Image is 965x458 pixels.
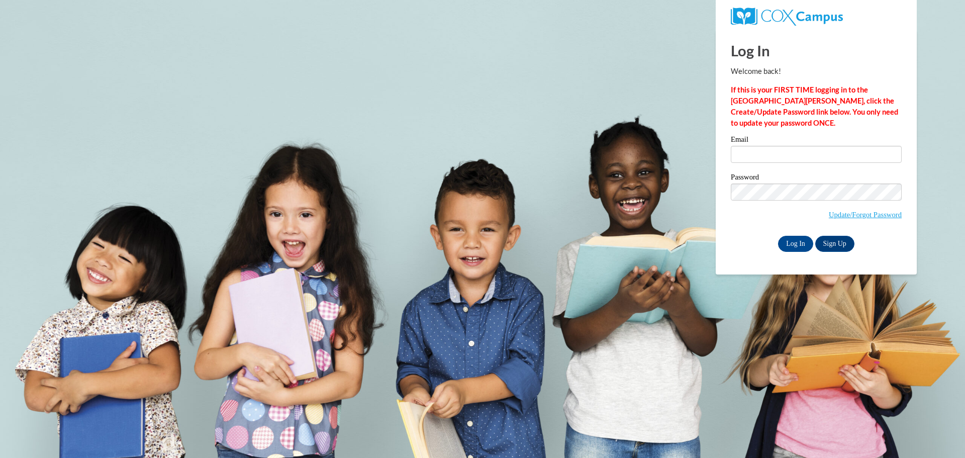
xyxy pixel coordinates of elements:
h1: Log In [731,40,902,61]
a: COX Campus [731,12,843,20]
strong: If this is your FIRST TIME logging in to the [GEOGRAPHIC_DATA][PERSON_NAME], click the Create/Upd... [731,85,898,127]
input: Log In [778,236,813,252]
label: Email [731,136,902,146]
a: Update/Forgot Password [829,211,902,219]
label: Password [731,173,902,184]
p: Welcome back! [731,66,902,77]
img: COX Campus [731,8,843,26]
a: Sign Up [815,236,854,252]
